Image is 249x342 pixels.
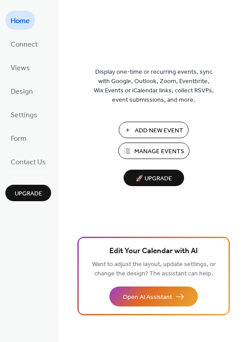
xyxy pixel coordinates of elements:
[119,122,189,138] button: Add New Event
[11,14,30,28] span: Home
[11,38,38,52] span: Connect
[5,128,32,147] a: Form
[11,108,37,122] span: Settings
[11,155,46,169] span: Contact Us
[5,11,35,30] a: Home
[11,85,33,99] span: Design
[109,245,198,258] span: Edit Your Calendar with AI
[92,258,216,280] span: Want to adjust the layout, update settings, or change the design? The assistant can help.
[11,61,30,75] span: Views
[5,81,38,100] a: Design
[129,173,179,185] span: 🚀 Upgrade
[118,143,189,159] button: Manage Events
[135,126,183,135] span: Add New Event
[94,68,214,105] span: Display one-time or recurring events, sync with Google, Outlook, Zoom, Eventbrite, Wix Events or ...
[134,147,184,156] span: Manage Events
[11,132,27,146] span: Form
[123,293,172,302] span: Open AI Assistant
[5,152,51,171] a: Contact Us
[5,34,43,53] a: Connect
[5,105,43,124] a: Settings
[109,286,198,306] button: Open AI Assistant
[5,58,35,77] a: Views
[15,189,42,199] span: Upgrade
[5,185,51,201] button: Upgrade
[124,170,184,186] button: 🚀 Upgrade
